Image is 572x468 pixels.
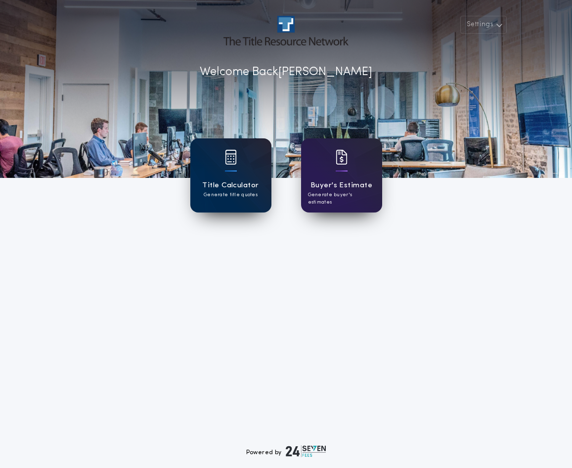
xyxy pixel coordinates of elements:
h1: Title Calculator [202,180,259,191]
img: card icon [336,150,348,165]
button: Settings [460,16,507,34]
a: card iconBuyer's EstimateGenerate buyer's estimates [301,138,382,213]
p: Welcome Back [PERSON_NAME] [200,63,372,81]
h1: Buyer's Estimate [310,180,372,191]
img: account-logo [223,16,348,45]
img: logo [286,445,326,457]
img: card icon [225,150,237,165]
a: card iconTitle CalculatorGenerate title quotes [190,138,271,213]
p: Generate title quotes [204,191,258,199]
div: Powered by [246,445,326,457]
p: Generate buyer's estimates [308,191,375,206]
